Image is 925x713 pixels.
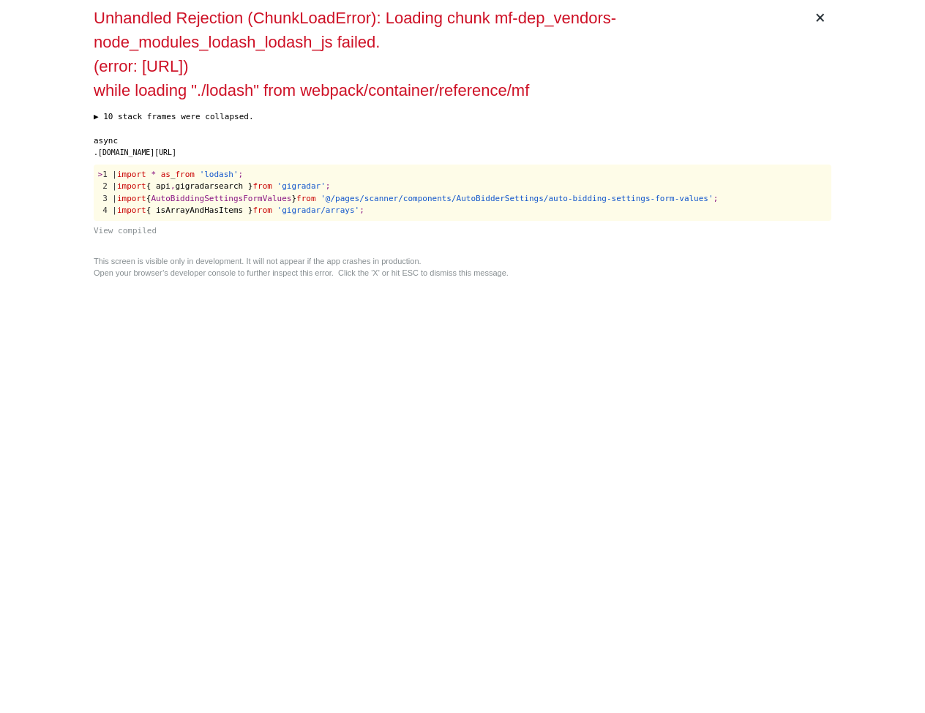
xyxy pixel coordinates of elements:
[94,111,831,124] button: ▶ 10 stack frames were collapsed.
[117,170,146,179] span: import
[94,148,176,156] span: .[DOMAIN_NAME][URL]
[291,194,296,203] span: }
[151,194,291,203] span: AutoBiddingSettingsFormValues
[239,170,244,179] span: ;
[94,135,831,148] div: async
[252,205,272,215] span: from
[714,194,719,203] span: ;
[321,194,713,203] span: '@/pages/scanner/components/AutoBidderSettings/auto-bidding-settings-form-values'
[176,170,195,179] span: from
[176,181,253,191] span: gigradarsearch }
[171,181,176,191] span: ,
[146,194,151,203] span: {
[102,194,117,203] span: 3 |
[98,170,103,179] span: >
[94,225,831,238] button: View compiled
[117,205,146,215] span: import
[102,181,117,191] span: 2 |
[94,6,808,102] div: Unhandled Rejection (ChunkLoadError): Loading chunk mf-dep_vendors-node_modules_lodash_lodash_js ...
[200,170,239,179] span: 'lodash'
[117,194,146,203] span: import
[94,255,831,279] div: This screen is visible only in development. It will not appear if the app crashes in production. ...
[161,170,171,179] span: as
[102,170,117,179] span: 1 |
[277,181,326,191] span: 'gigradar'
[102,205,117,215] span: 4 |
[326,181,331,191] span: ;
[146,181,171,191] span: { api
[117,181,146,191] span: import
[359,205,364,215] span: ;
[252,181,272,191] span: from
[296,194,316,203] span: from
[146,205,253,215] span: { isArrayAndHasItems }
[277,205,360,215] span: 'gigradar/arrays'
[171,170,176,179] span: _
